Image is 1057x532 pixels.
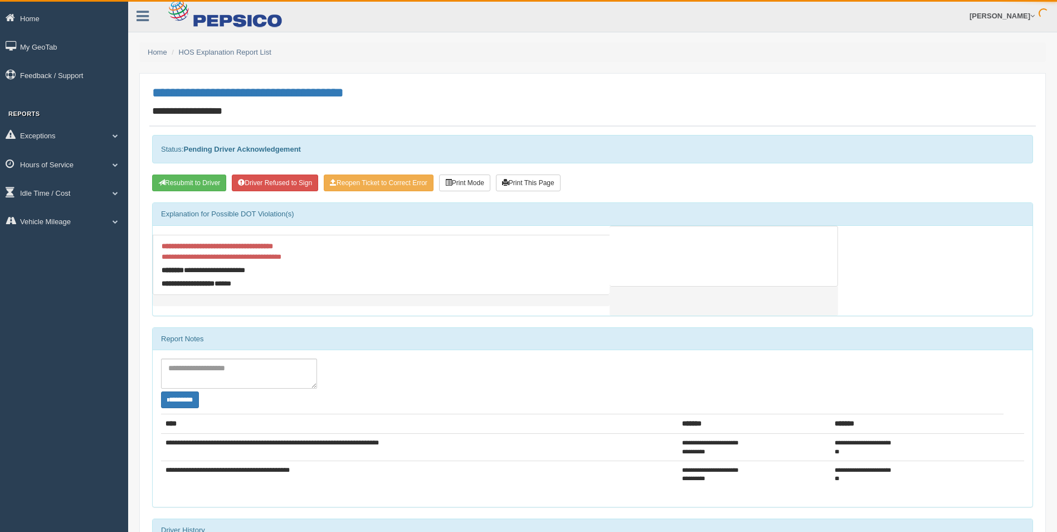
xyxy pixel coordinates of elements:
[183,145,300,153] strong: Pending Driver Acknowledgement
[161,391,199,408] button: Change Filter Options
[179,48,271,56] a: HOS Explanation Report List
[153,328,1032,350] div: Report Notes
[148,48,167,56] a: Home
[439,175,490,191] button: Print Mode
[496,175,561,191] button: Print This Page
[324,175,433,191] button: Reopen Ticket
[232,175,318,191] button: Driver Refused to Sign
[152,135,1033,163] div: Status:
[153,203,1032,225] div: Explanation for Possible DOT Violation(s)
[152,175,226,191] button: Resubmit To Driver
